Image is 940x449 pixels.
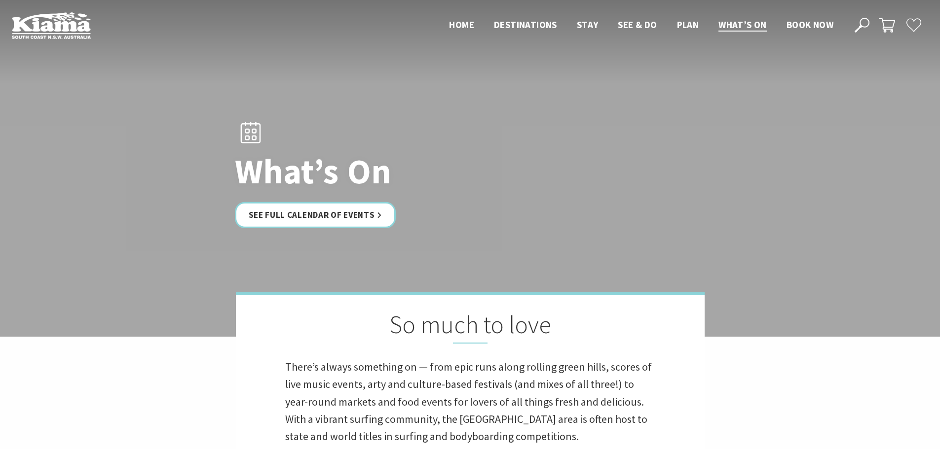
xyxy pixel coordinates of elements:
[12,12,91,39] img: Kiama Logo
[494,19,557,31] span: Destinations
[235,152,514,190] h1: What’s On
[718,19,767,31] span: What’s On
[285,310,655,344] h2: So much to love
[235,202,396,228] a: See Full Calendar of Events
[577,19,599,31] span: Stay
[618,19,657,31] span: See & Do
[439,17,843,34] nav: Main Menu
[285,358,655,445] p: There’s always something on — from epic runs along rolling green hills, scores of live music even...
[449,19,474,31] span: Home
[677,19,699,31] span: Plan
[787,19,833,31] span: Book now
